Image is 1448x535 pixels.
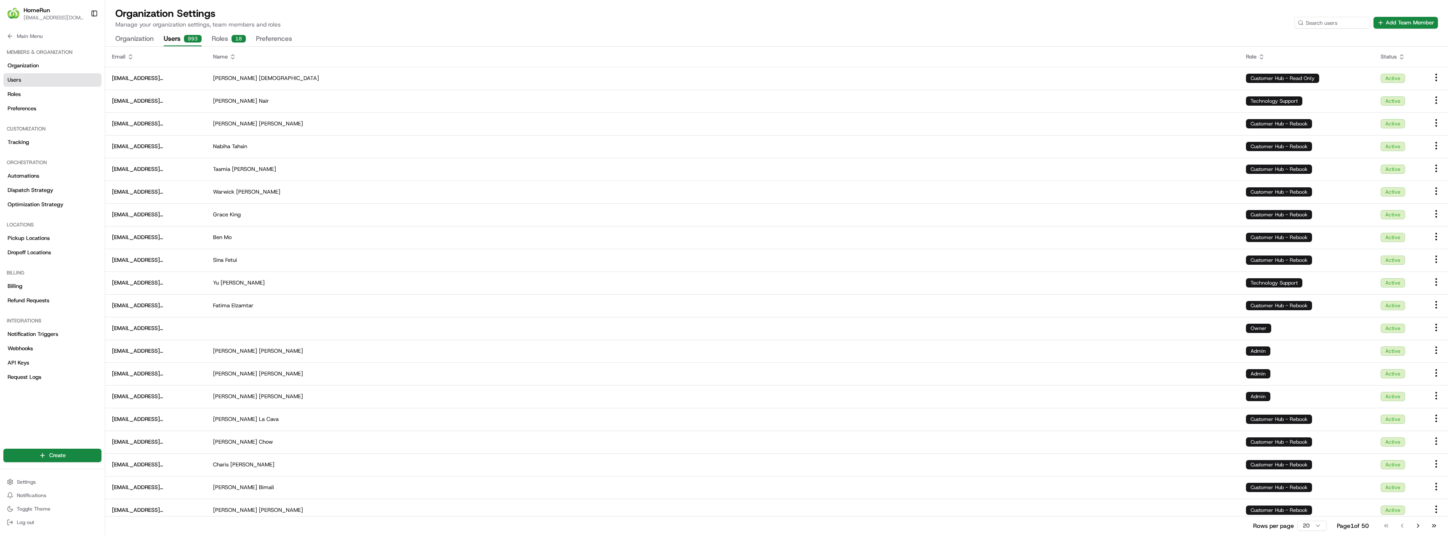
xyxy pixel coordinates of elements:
span: [EMAIL_ADDRESS][DOMAIN_NAME] [112,461,200,468]
div: Active [1381,369,1405,378]
span: Automations [8,172,39,180]
button: Main Menu [3,30,101,42]
img: 1736555255976-a54dd68f-1ca7-489b-9aae-adbdc363a1c4 [8,80,24,96]
span: Organization [8,62,39,69]
span: [EMAIL_ADDRESS][DOMAIN_NAME] [112,97,200,105]
div: Name [213,53,1232,61]
span: [PERSON_NAME] [232,165,276,173]
span: Pickup Locations [8,234,50,242]
div: Active [1381,256,1405,265]
div: Billing [3,266,101,279]
div: Active [1381,506,1405,515]
span: [EMAIL_ADDRESS][DOMAIN_NAME] [112,370,200,378]
a: API Keys [3,356,101,370]
img: Jerry Shen [8,122,22,136]
div: Active [1381,346,1405,356]
span: [PERSON_NAME] [26,130,68,137]
div: Active [1381,301,1405,310]
span: API Documentation [80,165,135,174]
div: Active [1381,324,1405,333]
span: [EMAIL_ADDRESS][DOMAIN_NAME] [112,75,200,82]
div: Customer Hub - Rebook [1246,506,1312,515]
span: Bimali [259,484,274,491]
span: Knowledge Base [17,165,64,174]
div: Customer Hub - Rebook [1246,415,1312,424]
button: HomeRun [24,6,50,14]
span: King [230,211,241,218]
a: Powered byPylon [59,186,102,192]
a: Automations [3,169,101,183]
div: Customization [3,122,101,136]
span: • [70,130,73,137]
div: Role [1246,53,1367,61]
button: Users [164,32,202,46]
span: [PERSON_NAME] [259,370,303,378]
div: Active [1381,96,1405,106]
span: Main Menu [17,33,43,40]
div: 💻 [71,166,78,173]
span: Mo [224,234,232,241]
div: Technology Support [1246,278,1302,287]
div: Admin [1246,346,1270,356]
div: Email [112,53,200,61]
button: Notifications [3,490,101,501]
button: Settings [3,476,101,488]
span: [PERSON_NAME] [221,279,265,287]
p: Manage your organization settings, team members and roles [115,20,281,29]
span: Fatima [213,302,230,309]
a: Organization [3,59,101,72]
span: Elzamtar [232,302,253,309]
div: Active [1381,460,1405,469]
span: Notifications [17,492,46,499]
div: Customer Hub - Rebook [1246,301,1312,310]
div: Active [1381,210,1405,219]
span: Nair [259,97,269,105]
a: Preferences [3,102,101,115]
span: Users [8,76,21,84]
div: Customer Hub - Rebook [1246,119,1312,128]
span: [EMAIL_ADDRESS][DOMAIN_NAME] [112,165,200,173]
div: Active [1381,278,1405,287]
a: 📗Knowledge Base [5,162,68,177]
div: Customer Hub - Rebook [1246,142,1312,151]
span: [EMAIL_ADDRESS][DOMAIN_NAME] [24,14,84,21]
span: [EMAIL_ADDRESS][DOMAIN_NAME] [112,484,200,491]
span: Yu [213,279,219,287]
div: Active [1381,483,1405,492]
span: [PERSON_NAME] [236,188,280,196]
div: Customer Hub - Rebook [1246,437,1312,447]
button: Log out [3,516,101,528]
span: Notification Triggers [8,330,58,338]
div: Active [1381,165,1405,174]
span: [EMAIL_ADDRESS][DOMAIN_NAME] [112,120,200,128]
img: Nash [8,8,25,25]
span: Tahsin [232,143,247,150]
span: [PERSON_NAME] [213,415,257,423]
span: Log out [17,519,34,526]
div: Customer Hub - Read Only [1246,74,1319,83]
span: Create [49,452,66,459]
span: [DEMOGRAPHIC_DATA] [259,75,319,82]
div: Customer Hub - Rebook [1246,256,1312,265]
span: Fetui [225,256,237,264]
span: [EMAIL_ADDRESS][DOMAIN_NAME] [112,279,200,287]
a: Refund Requests [3,294,101,307]
span: [EMAIL_ADDRESS][DOMAIN_NAME] [112,438,200,446]
p: Rows per page [1253,522,1294,530]
span: Billing [8,282,22,290]
p: Welcome 👋 [8,34,153,47]
div: Status [1381,53,1418,61]
div: Admin [1246,369,1270,378]
h1: Organization Settings [115,7,281,20]
span: [PERSON_NAME] [259,347,303,355]
div: 📗 [8,166,15,173]
div: Customer Hub - Rebook [1246,233,1312,242]
span: Dispatch Strategy [8,186,53,194]
a: Dispatch Strategy [3,184,101,197]
div: Integrations [3,314,101,327]
span: [PERSON_NAME] [259,506,303,514]
span: La Cava [259,415,279,423]
span: [EMAIL_ADDRESS][DOMAIN_NAME] [112,347,200,355]
div: Past conversations [8,109,54,116]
